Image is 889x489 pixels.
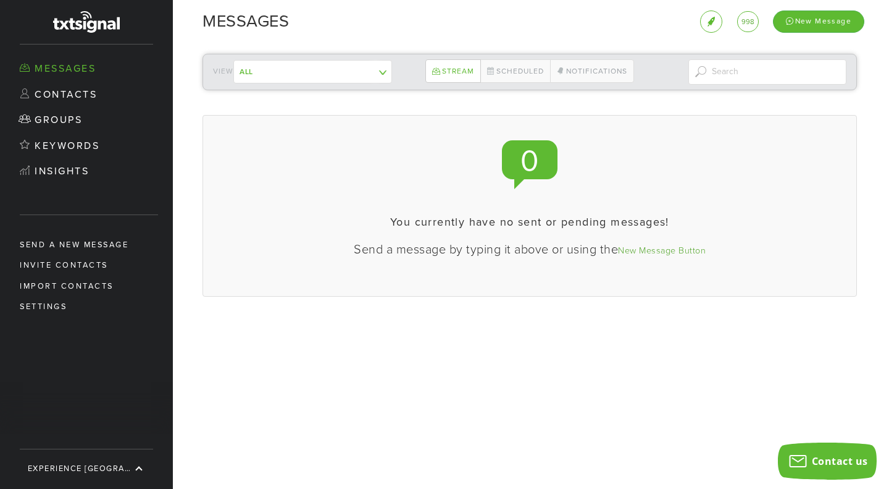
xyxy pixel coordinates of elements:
a: New Message Button [618,245,706,256]
a: Scheduled [480,59,551,83]
div: 0 [502,140,557,179]
p: Send a message by typing it above or using the [228,234,832,265]
div: View [213,60,372,83]
a: Notifications [550,59,634,83]
input: Search [688,59,847,85]
button: Contact us [778,443,877,480]
h4: You currently have no sent or pending messages! [228,216,832,229]
span: Contact us [812,454,868,468]
div: New Message [773,11,864,32]
a: Stream [425,59,480,83]
span: 998 [741,18,754,26]
a: New Message [773,15,864,27]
